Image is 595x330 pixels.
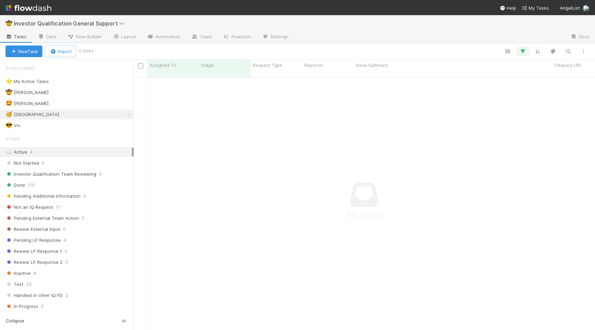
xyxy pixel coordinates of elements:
a: Data [32,32,62,43]
span: Pending External Team Action [6,214,79,223]
span: Review LP Response 2 [6,258,63,267]
button: NewTask [6,45,42,57]
span: 0 [82,214,84,223]
span: Handled in other IQ FD [6,291,63,300]
span: 0 [83,192,86,200]
span: Flow Builder [67,33,102,40]
a: Docs [565,32,595,43]
a: Settings [257,32,294,43]
span: In Progress [6,302,38,311]
span: Not Started [6,159,39,167]
span: Done [6,181,25,189]
a: Flow Builder [62,32,107,43]
span: Stage [201,62,214,69]
span: Test [6,280,23,289]
span: 4 [63,236,66,245]
span: 22 [26,280,32,289]
div: [GEOGRAPHIC_DATA] [6,110,59,119]
span: 🥳 [6,111,12,117]
span: 2 [65,291,68,300]
span: Reporter [304,62,323,69]
a: Automation [142,32,186,43]
span: Review External Input [6,225,60,234]
span: 0 [65,247,67,256]
a: Layout [107,32,142,43]
span: 🤠 [6,20,12,26]
img: logo-inverted-e16ddd16eac7371096b0.svg [6,2,51,14]
small: 0 tasks [79,48,94,54]
span: ⭐ [6,78,12,84]
span: Inactive [6,269,31,278]
span: Request Type [253,62,282,69]
span: Review LP Response 1 [6,247,62,256]
img: avatar_ec94f6e9-05c5-4d36-a6c8-d0cea77c3c29.png [583,5,589,12]
span: Assigned To [149,62,176,69]
div: My Active Tasks [6,77,49,86]
span: Tasks [6,33,27,40]
span: 🤩 [6,100,12,106]
span: 0 [42,159,44,167]
span: 115 [28,181,35,189]
span: Investor Qualification Team Reviewing [6,170,96,178]
span: Investor Qualification General Support [14,20,127,27]
div: Viv [6,121,20,130]
span: Collapse [6,318,24,324]
span: 11 [56,203,60,212]
input: Toggle All Rows Selected [138,63,143,69]
div: [PERSON_NAME] [6,88,49,97]
span: My Tasks [522,5,549,11]
span: Stage [6,132,20,146]
span: Issue Summary [356,62,388,69]
a: My Tasks [522,4,549,11]
span: 🤠 [6,89,12,95]
a: Team [186,32,217,43]
span: 4 [30,149,33,155]
div: Help [500,4,516,11]
div: Active [6,148,132,156]
span: Not an IQ Request [6,203,53,212]
button: Import [45,45,76,57]
span: AngelList [560,5,580,11]
span: Pending Additional Information [6,192,81,200]
span: Treasury URL [553,62,582,69]
span: 0 [63,225,66,234]
span: 0 [99,170,102,178]
span: 😎 [6,122,12,128]
span: 4 [33,269,36,278]
div: [PERSON_NAME] [6,99,49,108]
span: 0 [65,258,68,267]
span: Saved Views [6,61,35,75]
span: 0 [41,302,44,311]
span: Pending LP Response [6,236,61,245]
a: Analytics [217,32,257,43]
